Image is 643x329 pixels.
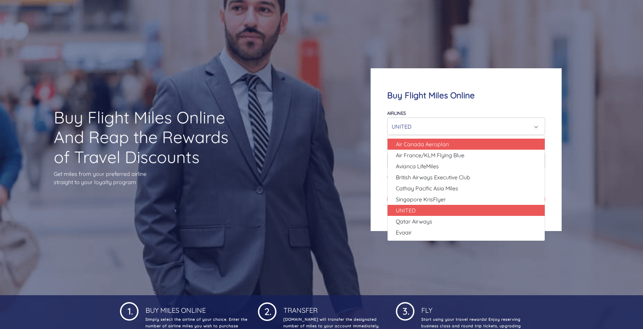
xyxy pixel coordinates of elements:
[392,120,536,133] div: UNITED
[144,301,248,315] h4: Buy Miles Online
[396,184,458,192] span: Cathay Pacific Asia Miles
[282,301,385,315] h4: Transfer
[396,162,439,170] span: Avianca LifeMiles
[120,301,139,321] img: 1
[387,90,545,100] h4: Buy Flight Miles Online
[396,173,470,181] span: British Airways Executive Club
[396,195,446,203] span: Singapore KrisFlyer
[258,301,277,321] img: 1
[396,206,416,215] span: UNITED
[54,108,236,167] h1: Buy Flight Miles Online And Reap the Rewards of Travel Discounts
[387,110,406,116] label: Airlines
[420,301,523,315] h4: Fly
[396,301,414,321] img: 1
[396,217,432,226] span: Qatar Airways
[396,228,412,237] span: Evaair
[396,140,449,148] span: Air Canada Aeroplan
[54,170,236,186] p: Get miles from your preferred airline straight to your loyalty program
[387,118,545,135] button: UNITED
[396,151,464,159] span: Air France/KLM Flying Blue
